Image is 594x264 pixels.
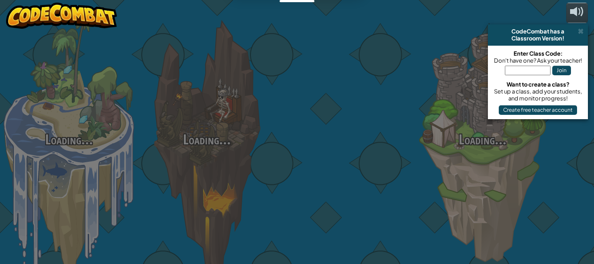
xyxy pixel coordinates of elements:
[492,57,584,64] div: Don't have one? Ask your teacher!
[6,3,117,29] img: CodeCombat - Learn how to code by playing a game
[492,81,584,88] div: Want to create a class?
[566,3,588,23] button: Adjust volume
[491,28,584,35] div: CodeCombat has a
[499,105,577,115] button: Create free teacher account
[491,35,584,42] div: Classroom Version!
[492,88,584,102] div: Set up a class, add your students, and monitor progress!
[492,50,584,57] div: Enter Class Code:
[552,66,571,75] button: Join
